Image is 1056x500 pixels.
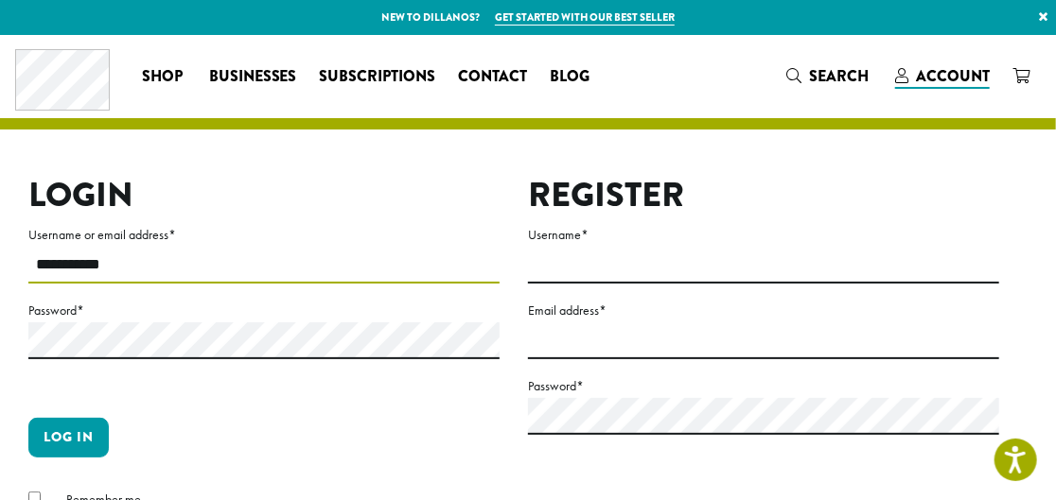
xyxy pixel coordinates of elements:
[528,374,999,398] label: Password
[320,65,436,89] span: Subscriptions
[775,60,884,92] a: Search
[551,65,590,89] span: Blog
[131,61,198,92] a: Shop
[528,175,999,216] h2: Register
[459,65,528,89] span: Contact
[495,9,675,26] a: Get started with our best seller
[142,65,183,89] span: Shop
[28,223,500,247] label: Username or email address
[28,299,500,322] label: Password
[916,65,990,87] span: Account
[28,175,500,216] h2: Login
[209,65,297,89] span: Businesses
[809,65,869,87] span: Search
[28,418,109,457] button: Log in
[528,223,999,247] label: Username
[528,299,999,322] label: Email address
